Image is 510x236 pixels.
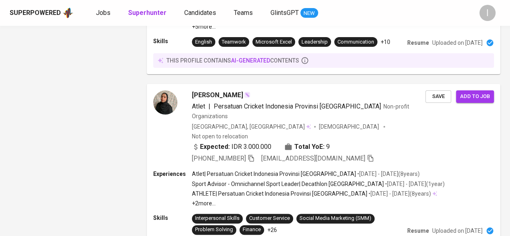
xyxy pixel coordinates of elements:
p: +5 more ... [192,23,374,31]
b: Total YoE: [294,142,325,152]
div: English [195,38,212,46]
a: Candidates [184,8,218,18]
div: Superpowered [10,8,61,18]
b: Expected: [200,142,230,152]
button: Save [425,90,451,103]
div: Microsoft Excel [256,38,292,46]
div: Teamwork [222,38,246,46]
span: [DEMOGRAPHIC_DATA] [319,123,380,131]
p: +2 more ... [192,199,445,207]
p: • [DATE] - [DATE] ( 8 years ) [356,170,420,178]
p: Experiences [153,170,192,178]
p: • [DATE] - [DATE] ( 1 year ) [384,180,445,188]
p: Skills [153,37,192,45]
img: 1ca7d76b867069c56fdc781af7cb3ece.jpg [153,90,177,115]
div: Leadership [302,38,328,46]
img: app logo [62,7,73,19]
span: Candidates [184,9,216,17]
p: Not open to relocation [192,132,248,140]
p: this profile contains contents [167,56,299,65]
a: Jobs [96,8,112,18]
div: Communication [337,38,374,46]
p: Sport Advisor - Omnichannel Sport Leader | Decathlon [GEOGRAPHIC_DATA] [192,180,384,188]
span: Persatuan Cricket Indonesia Provinsi [GEOGRAPHIC_DATA] [214,102,381,110]
a: Superhunter [128,8,168,18]
a: Superpoweredapp logo [10,7,73,19]
a: Teams [234,8,254,18]
span: 9 [326,142,330,152]
p: Resume [407,227,429,235]
p: Atlet | Persatuan Cricket Indonesia Provinsi [GEOGRAPHIC_DATA] [192,170,356,178]
p: • [DATE] - [DATE] ( 8 years ) [367,190,431,198]
span: Teams [234,9,253,17]
div: Problem Solving [195,226,233,234]
span: Jobs [96,9,110,17]
img: magic_wand.svg [244,92,250,98]
span: | [208,102,210,111]
span: AI-generated [231,57,270,64]
div: I [479,5,495,21]
div: Finance [243,226,261,234]
span: [PHONE_NUMBER] [192,155,246,162]
span: [EMAIL_ADDRESS][DOMAIN_NAME] [261,155,365,162]
span: Atlet [192,102,205,110]
a: GlintsGPT NEW [271,8,318,18]
span: [PERSON_NAME] [192,90,243,100]
span: Save [429,92,447,101]
div: IDR 3.000.000 [192,142,271,152]
div: Social Media Marketing (SMM) [300,215,371,222]
b: Superhunter [128,9,167,17]
span: GlintsGPT [271,9,299,17]
button: Add to job [456,90,494,103]
p: +26 [267,226,277,234]
p: ATHLETE | Persatuan Cricket Indonesia Provinsi [GEOGRAPHIC_DATA] [192,190,367,198]
p: Skills [153,214,192,222]
p: Uploaded on [DATE] [432,227,483,235]
div: Interpersonal Skills [195,215,239,222]
span: NEW [300,9,318,17]
div: Customer Service [249,215,290,222]
div: [GEOGRAPHIC_DATA], [GEOGRAPHIC_DATA] [192,123,311,131]
p: +10 [381,38,390,46]
p: Resume [407,39,429,47]
span: Add to job [460,92,490,101]
p: Uploaded on [DATE] [432,39,483,47]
